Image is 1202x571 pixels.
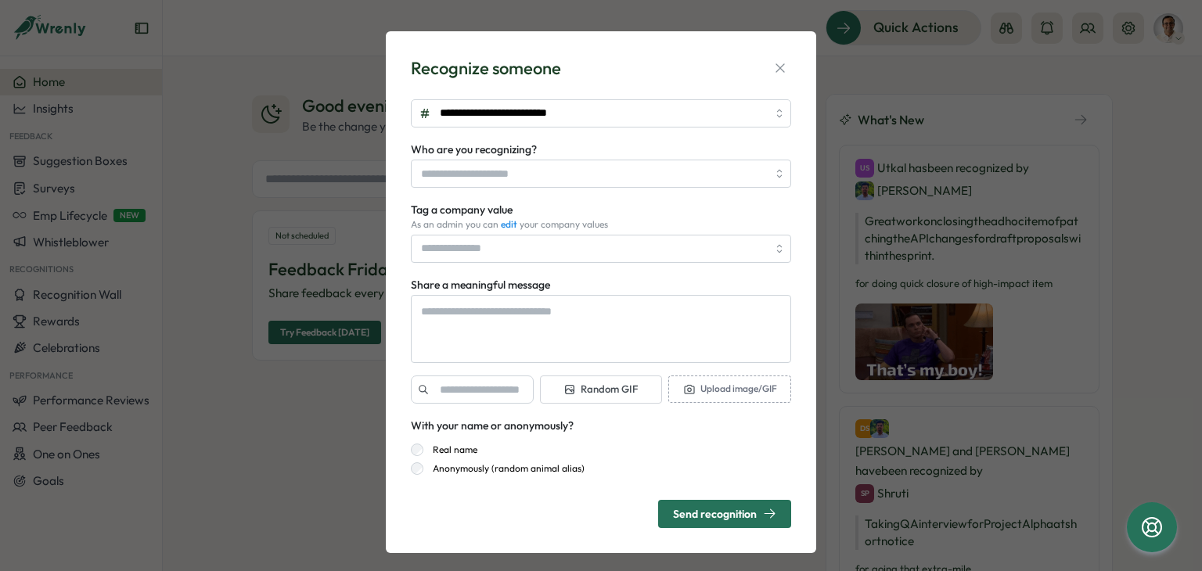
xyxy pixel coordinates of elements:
button: Send recognition [658,500,791,528]
div: Recognize someone [411,56,561,81]
label: Who are you recognizing? [411,142,537,159]
div: As an admin you can your company values [411,219,791,230]
div: Send recognition [673,507,776,520]
label: Real name [423,444,477,456]
a: edit [501,218,517,230]
span: Random GIF [563,382,638,397]
label: Tag a company value [411,202,513,219]
label: Share a meaningful message [411,277,550,294]
label: Anonymously (random animal alias) [423,462,585,475]
button: Random GIF [540,375,663,404]
div: With your name or anonymously? [411,418,574,435]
